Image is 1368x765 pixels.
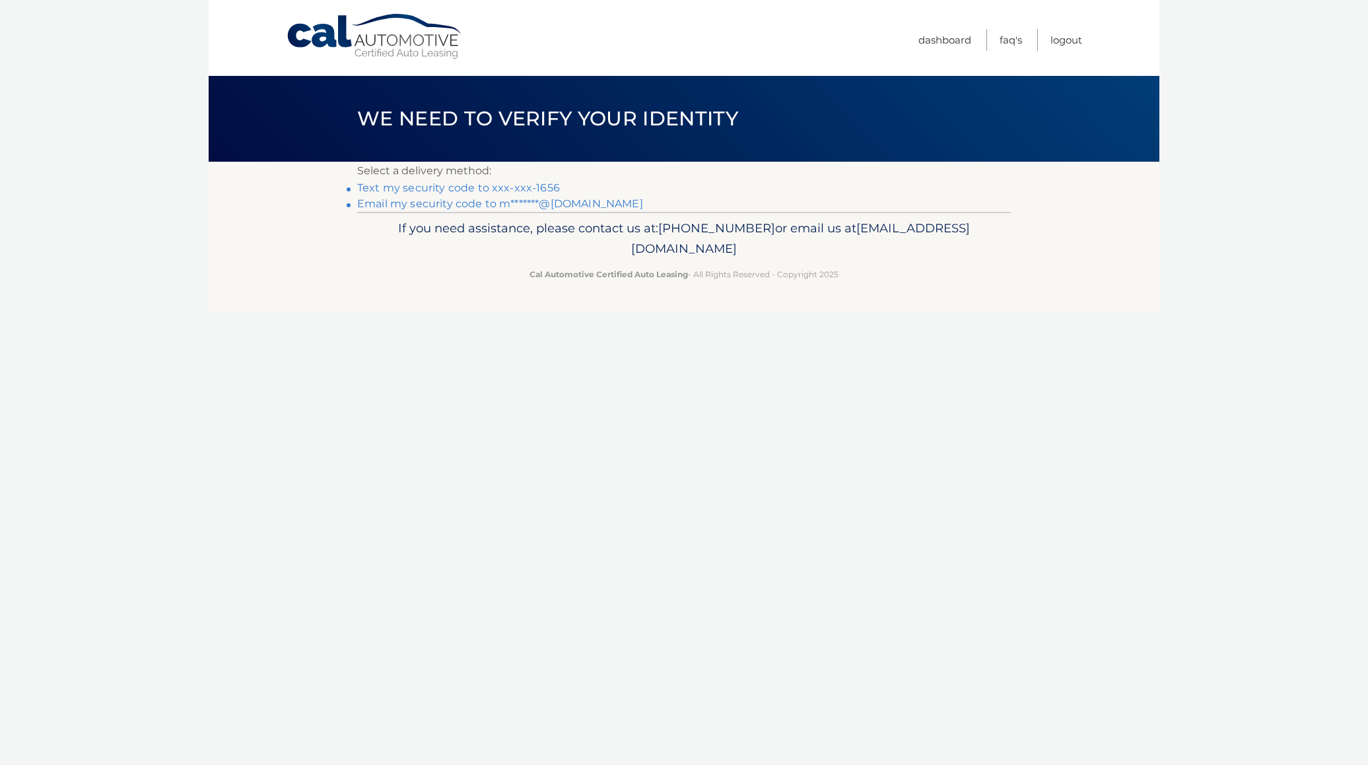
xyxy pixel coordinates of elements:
a: Logout [1050,29,1082,51]
p: If you need assistance, please contact us at: or email us at [366,218,1002,260]
a: Dashboard [918,29,971,51]
p: - All Rights Reserved - Copyright 2025 [366,267,1002,281]
a: Text my security code to xxx-xxx-1656 [357,182,560,194]
p: Select a delivery method: [357,162,1011,180]
a: FAQ's [1000,29,1022,51]
span: We need to verify your identity [357,106,738,131]
span: [PHONE_NUMBER] [658,220,775,236]
strong: Cal Automotive Certified Auto Leasing [530,269,688,279]
a: Email my security code to m*******@[DOMAIN_NAME] [357,197,643,210]
a: Cal Automotive [286,13,464,60]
